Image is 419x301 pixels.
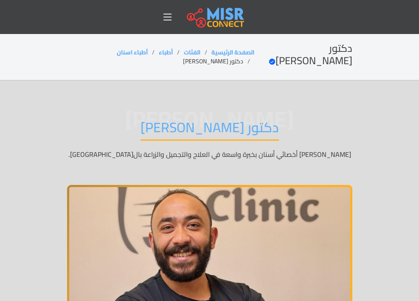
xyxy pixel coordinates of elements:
[187,6,244,28] img: main.misr_connect
[117,47,148,58] a: أطباء اسنان
[269,58,276,65] svg: Verified account
[211,47,254,58] a: الصفحة الرئيسية
[254,43,352,67] h2: دكتور [PERSON_NAME]
[67,149,352,159] p: [PERSON_NAME] أخصائي أسنان بخبرة واسعة في العلاج والتجميل والزراعة بال[GEOGRAPHIC_DATA].
[141,119,279,141] h1: دكتور [PERSON_NAME]
[183,57,254,66] li: دكتور [PERSON_NAME]
[159,47,173,58] a: أطباء
[184,47,200,58] a: الفئات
